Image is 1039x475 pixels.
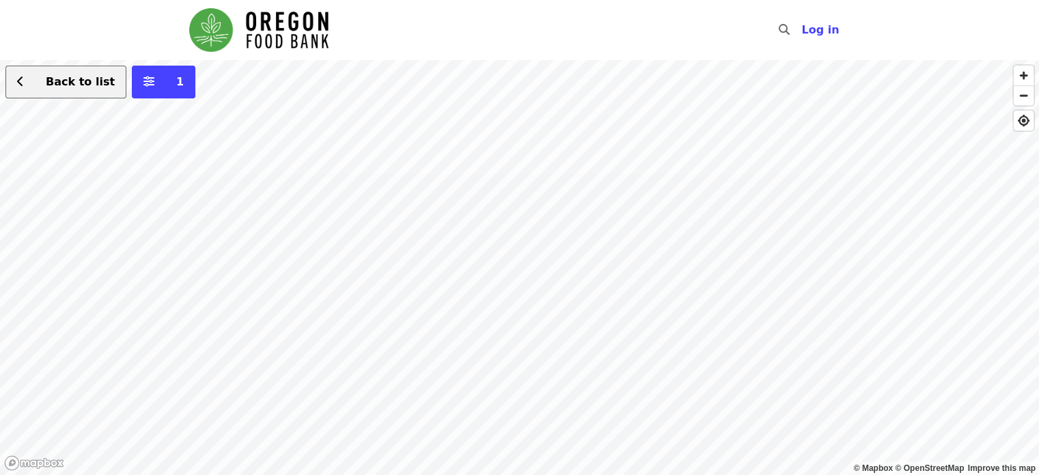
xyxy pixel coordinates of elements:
button: Zoom In [1014,66,1034,85]
a: Mapbox logo [4,455,64,471]
span: 1 [176,75,184,88]
a: Mapbox [854,463,893,473]
i: chevron-left icon [17,75,24,88]
a: Map feedback [968,463,1036,473]
button: Find My Location [1014,111,1034,131]
span: Back to list [46,75,115,88]
button: Back to list [5,66,126,98]
i: search icon [778,23,789,36]
span: Log in [801,23,839,36]
i: sliders-h icon [143,75,154,88]
input: Search [797,14,808,46]
button: More filters (1 selected) [132,66,195,98]
button: Zoom Out [1014,85,1034,105]
a: OpenStreetMap [895,463,964,473]
button: Log in [790,16,850,44]
img: Oregon Food Bank - Home [189,8,329,52]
